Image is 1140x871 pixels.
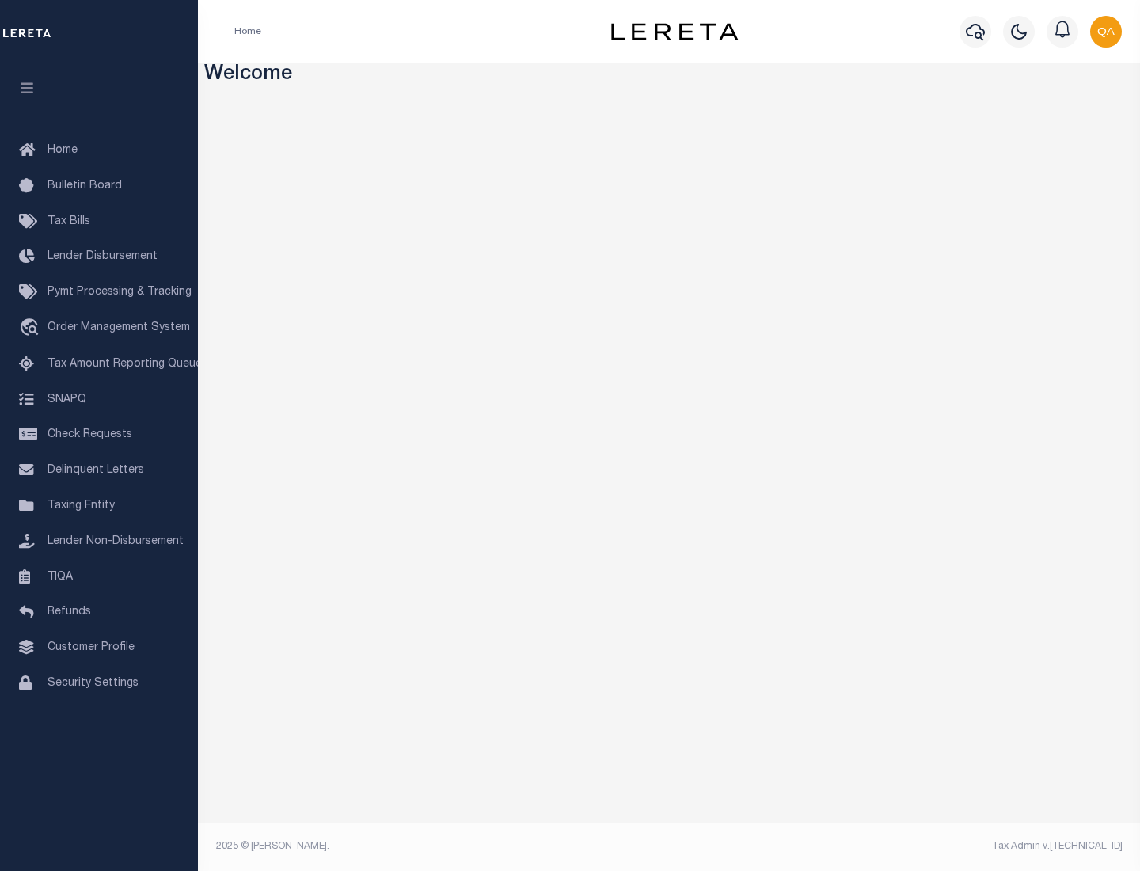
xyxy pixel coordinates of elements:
span: TIQA [47,571,73,582]
span: Customer Profile [47,642,135,653]
h3: Welcome [204,63,1134,88]
div: Tax Admin v.[TECHNICAL_ID] [681,839,1123,854]
span: Delinquent Letters [47,465,144,476]
span: Tax Bills [47,216,90,227]
img: svg+xml;base64,PHN2ZyB4bWxucz0iaHR0cDovL3d3dy53My5vcmcvMjAwMC9zdmciIHBvaW50ZXItZXZlbnRzPSJub25lIi... [1090,16,1122,48]
span: Lender Disbursement [47,251,158,262]
span: Order Management System [47,322,190,333]
span: Check Requests [47,429,132,440]
i: travel_explore [19,318,44,339]
span: Security Settings [47,678,139,689]
span: Tax Amount Reporting Queue [47,359,202,370]
span: SNAPQ [47,394,86,405]
img: logo-dark.svg [611,23,738,40]
div: 2025 © [PERSON_NAME]. [204,839,670,854]
span: Bulletin Board [47,181,122,192]
span: Pymt Processing & Tracking [47,287,192,298]
li: Home [234,25,261,39]
span: Lender Non-Disbursement [47,536,184,547]
span: Taxing Entity [47,500,115,512]
span: Refunds [47,607,91,618]
span: Home [47,145,78,156]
